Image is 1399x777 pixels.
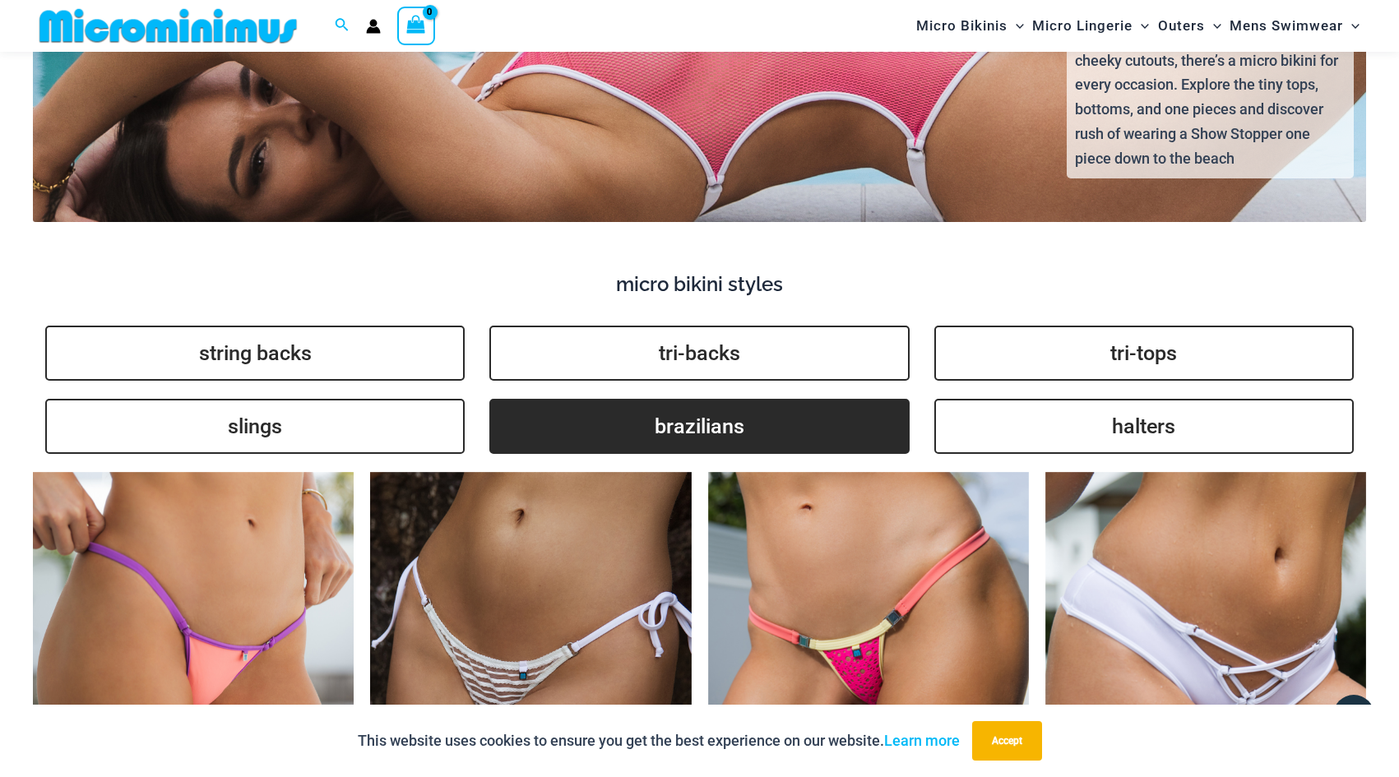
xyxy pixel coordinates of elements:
[45,326,465,381] a: string backs
[1032,5,1133,47] span: Micro Lingerie
[912,5,1028,47] a: Micro BikinisMenu ToggleMenu Toggle
[884,732,960,749] a: Learn more
[916,5,1008,47] span: Micro Bikinis
[934,399,1354,454] a: halters
[366,19,381,34] a: Account icon link
[397,7,435,44] a: View Shopping Cart, empty
[45,399,465,454] a: slings
[489,399,909,454] a: brazilians
[1028,5,1153,47] a: Micro LingerieMenu ToggleMenu Toggle
[1225,5,1364,47] a: Mens SwimwearMenu ToggleMenu Toggle
[1133,5,1149,47] span: Menu Toggle
[1343,5,1360,47] span: Menu Toggle
[934,326,1354,381] a: tri-tops
[335,16,350,36] a: Search icon link
[1158,5,1205,47] span: Outers
[1205,5,1221,47] span: Menu Toggle
[358,728,960,753] p: This website uses cookies to ensure you get the best experience on our website.
[910,2,1366,49] nav: Site Navigation
[1154,5,1225,47] a: OutersMenu ToggleMenu Toggle
[33,7,303,44] img: MM SHOP LOGO FLAT
[972,721,1042,761] button: Accept
[33,273,1366,297] h4: micro bikini styles
[1230,5,1343,47] span: Mens Swimwear
[1008,5,1024,47] span: Menu Toggle
[489,326,909,381] a: tri-backs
